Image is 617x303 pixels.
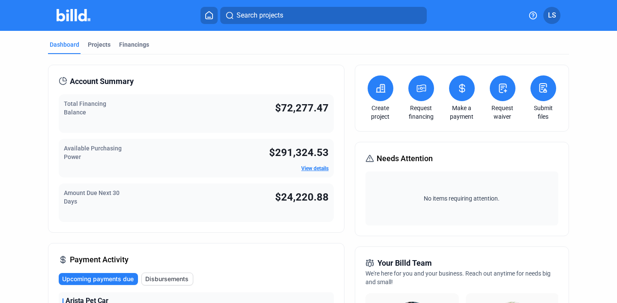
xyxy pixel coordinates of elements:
button: LS [543,7,560,24]
span: Needs Attention [377,153,433,165]
div: Financings [119,40,149,49]
span: Your Billd Team [377,257,432,269]
span: LS [548,10,556,21]
span: Available Purchasing Power [64,145,122,160]
button: Search projects [220,7,427,24]
img: Billd Company Logo [57,9,90,21]
a: Create project [365,104,395,121]
span: Amount Due Next 30 Days [64,189,120,205]
button: Disbursements [141,273,193,285]
span: Account Summary [70,75,134,87]
span: Search projects [237,10,283,21]
span: We're here for you and your business. Reach out anytime for needs big and small! [365,270,551,285]
div: Dashboard [50,40,79,49]
span: Disbursements [145,275,189,283]
a: View details [301,165,329,171]
span: $291,324.53 [269,147,329,159]
span: Upcoming payments due [62,275,134,283]
a: Submit files [528,104,558,121]
span: Total Financing Balance [64,100,106,116]
a: Request waiver [488,104,518,121]
div: Projects [88,40,111,49]
span: $24,220.88 [275,191,329,203]
button: Upcoming payments due [59,273,138,285]
a: Request financing [406,104,436,121]
span: $72,277.47 [275,102,329,114]
a: Make a payment [447,104,477,121]
span: Payment Activity [70,254,129,266]
span: No items requiring attention. [369,194,555,203]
